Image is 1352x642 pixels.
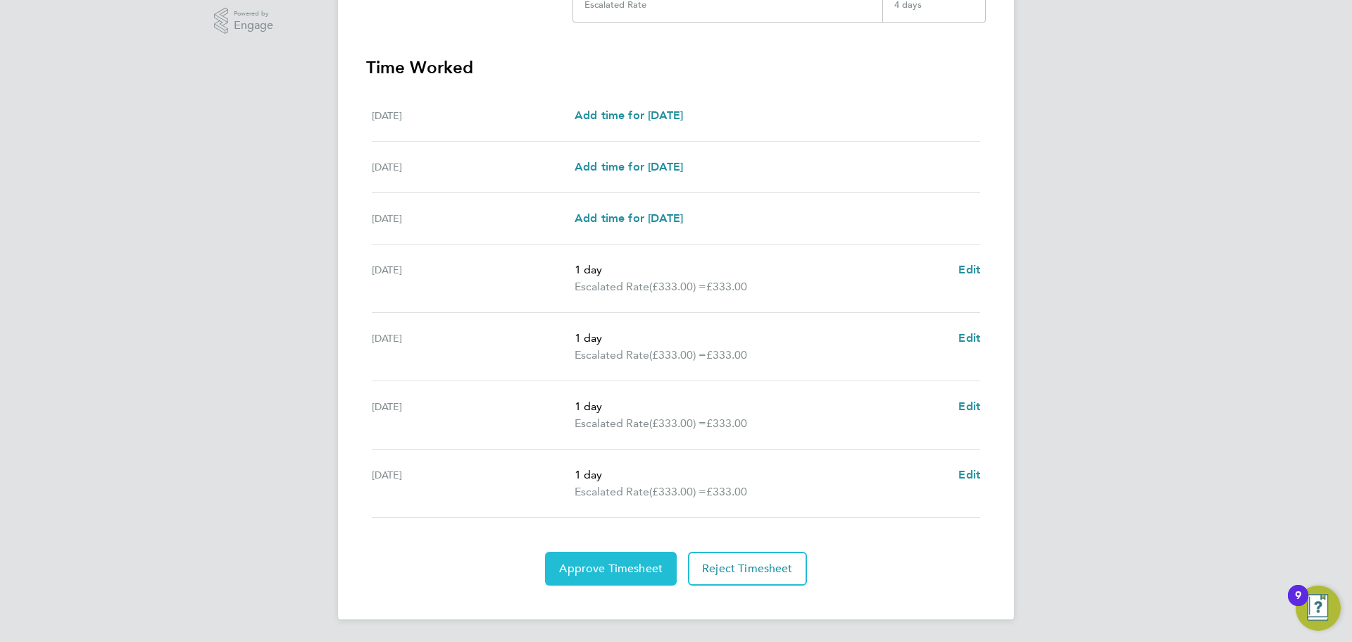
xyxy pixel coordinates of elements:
div: [DATE] [372,159,575,175]
div: [DATE] [372,261,575,295]
a: Add time for [DATE] [575,107,683,124]
a: Edit [958,398,980,415]
button: Open Resource Center, 9 new notifications [1296,586,1341,631]
span: Edit [958,331,980,345]
div: [DATE] [372,107,575,124]
span: £333.00 [706,485,747,498]
div: [DATE] [372,467,575,500]
a: Add time for [DATE] [575,210,683,227]
div: [DATE] [372,210,575,227]
span: Edit [958,400,980,413]
a: Edit [958,261,980,278]
div: [DATE] [372,330,575,364]
span: (£333.00) = [649,416,706,430]
button: Approve Timesheet [545,552,677,586]
span: £333.00 [706,280,747,293]
span: (£333.00) = [649,280,706,293]
span: Escalated Rate [575,483,649,500]
span: £333.00 [706,348,747,362]
a: Add time for [DATE] [575,159,683,175]
span: (£333.00) = [649,485,706,498]
span: Escalated Rate [575,278,649,295]
span: Escalated Rate [575,415,649,432]
span: Engage [234,20,273,32]
div: 9 [1295,595,1301,614]
a: Powered byEngage [214,8,274,35]
span: Add time for [DATE] [575,160,683,173]
span: Escalated Rate [575,347,649,364]
button: Reject Timesheet [688,552,807,586]
p: 1 day [575,330,947,347]
span: Edit [958,263,980,276]
span: £333.00 [706,416,747,430]
a: Edit [958,330,980,347]
span: Approve Timesheet [559,562,663,576]
p: 1 day [575,467,947,483]
div: [DATE] [372,398,575,432]
span: Add time for [DATE] [575,109,683,122]
a: Edit [958,467,980,483]
span: Powered by [234,8,273,20]
p: 1 day [575,261,947,278]
span: (£333.00) = [649,348,706,362]
span: Edit [958,468,980,481]
span: Reject Timesheet [702,562,793,576]
h3: Time Worked [366,56,986,79]
p: 1 day [575,398,947,415]
span: Add time for [DATE] [575,211,683,225]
